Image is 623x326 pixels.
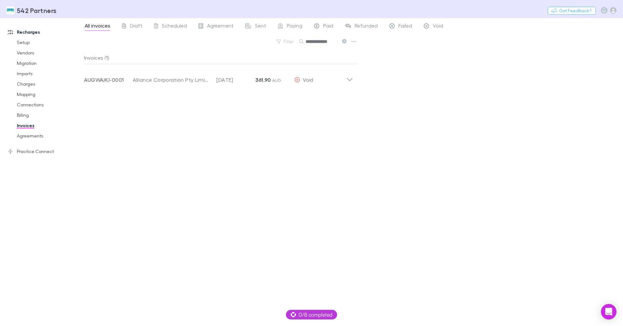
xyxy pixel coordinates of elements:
span: Void [303,77,313,83]
a: Agreements [10,131,88,141]
div: Open Intercom Messenger [601,304,617,320]
h3: 542 Partners [17,6,57,14]
span: Scheduled [162,22,187,31]
span: All invoices [85,22,110,31]
p: [DATE] [216,76,255,84]
a: Vendors [10,48,88,58]
div: AUGWAJKJ-0001Alliance Corporation Pty Limited[DATE]361.90 AUDVoid [79,64,358,90]
a: Invoices [10,120,88,131]
span: Paying [287,22,302,31]
a: Billing [10,110,88,120]
img: 542 Partners's Logo [6,6,14,14]
a: 542 Partners [3,3,61,18]
span: Void [433,22,443,31]
a: Mapping [10,89,88,100]
span: Failed [398,22,412,31]
a: Imports [10,68,88,79]
span: Refunded [355,22,378,31]
div: Alliance Corporation Pty Limited [133,76,210,84]
span: AUD [272,78,281,83]
button: Got Feedback? [548,7,596,15]
button: Filter [273,38,298,45]
a: Connections [10,100,88,110]
span: Paid [323,22,333,31]
a: Migration [10,58,88,68]
span: Sent [255,22,266,31]
span: Draft [130,22,142,31]
strong: 361.90 [255,77,271,83]
a: Recharges [1,27,88,37]
a: Charges [10,79,88,89]
a: Practice Connect [1,146,88,157]
a: Setup [10,37,88,48]
span: Agreement [207,22,234,31]
p: AUGWAJKJ-0001 [84,76,133,84]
